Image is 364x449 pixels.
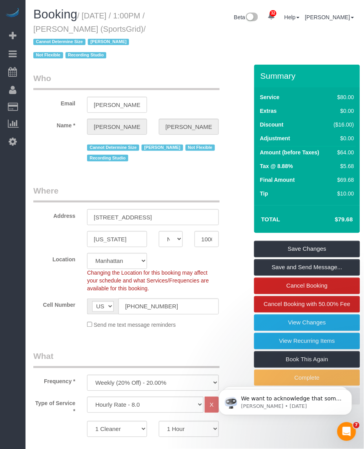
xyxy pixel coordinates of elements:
input: First Name [87,119,147,135]
div: $10.00 [331,190,355,197]
a: View Changes [254,315,360,331]
label: Service [260,93,280,101]
a: Cancel Booking [254,278,360,294]
legend: Where [33,185,220,203]
a: 32 [264,8,279,25]
span: Booking [33,7,77,21]
a: Help [284,14,300,20]
small: / [DATE] / 1:00PM / [PERSON_NAME] (SportsGrid) [33,11,146,60]
a: Beta [234,14,258,20]
iframe: Intercom live chat [337,422,356,441]
legend: What [33,351,220,368]
div: ($16.00) [331,121,355,129]
label: Type of Service * [27,397,81,415]
input: Cell Number [118,299,219,315]
span: 32 [270,10,277,16]
div: $0.00 [331,134,355,142]
div: $0.00 [331,107,355,115]
iframe: Intercom notifications message [207,373,364,428]
img: New interface [245,13,258,23]
label: Location [27,253,81,264]
label: Tax @ 8.88% [260,162,293,170]
span: / [33,25,146,60]
label: Address [27,209,81,220]
img: Automaid Logo [5,8,20,19]
input: Email [87,97,147,113]
label: Cell Number [27,299,81,309]
a: [PERSON_NAME] [305,14,354,20]
p: Message from Ellie, sent 1w ago [34,30,135,37]
div: $64.00 [331,148,355,156]
h4: $79.68 [311,216,353,223]
label: Tip [260,190,268,197]
label: Email [27,97,81,107]
input: City [87,231,147,247]
div: $80.00 [331,93,355,101]
label: Name * [27,119,81,129]
span: Send me text message reminders [94,322,176,328]
div: $5.68 [331,162,355,170]
div: $69.68 [331,176,355,184]
span: [PERSON_NAME] [88,39,129,45]
a: Save Changes [254,241,360,257]
input: Last Name [159,119,219,135]
span: Recording Studio [66,52,107,58]
span: Not Flexible [186,145,215,151]
span: Cancel Booking with 50.00% Fee [264,301,351,308]
span: We want to acknowledge that some users may be experiencing lag or slower performance in our softw... [34,23,135,130]
a: Cancel Booking with 50.00% Fee [254,296,360,313]
a: Save and Send Message... [254,259,360,276]
label: Frequency * [27,375,81,386]
a: Book This Again [254,351,360,368]
span: Not Flexible [33,52,63,58]
span: [PERSON_NAME] [142,145,183,151]
label: Final Amount [260,176,295,184]
a: View Recurring Items [254,333,360,349]
input: Zip Code [195,231,218,247]
span: Cannot Determine Size [33,39,86,45]
span: 7 [353,422,360,429]
span: Recording Studio [87,155,128,161]
label: Adjustment [260,134,290,142]
label: Discount [260,121,284,129]
h3: Summary [260,71,356,80]
span: Cannot Determine Size [87,145,139,151]
strong: Total [261,216,280,223]
label: Extras [260,107,277,115]
span: Changing the Location for this booking may affect your schedule and what Services/Frequencies are... [87,270,209,292]
legend: Who [33,72,220,90]
label: Amount (before Taxes) [260,148,319,156]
